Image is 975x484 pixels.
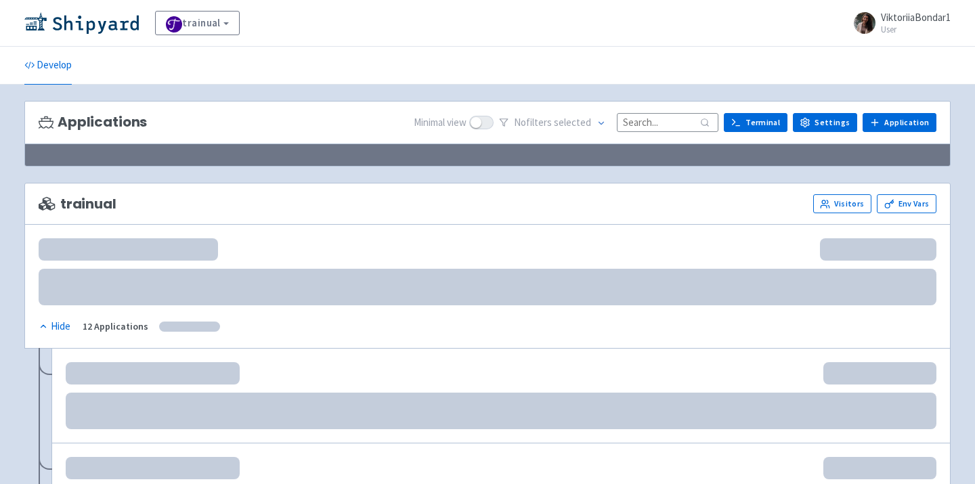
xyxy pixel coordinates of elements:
small: User [881,25,951,34]
a: trainual [155,11,240,35]
a: Settings [793,113,857,132]
button: Hide [39,319,72,334]
span: No filter s [514,115,591,131]
div: 12 Applications [83,319,148,334]
a: Visitors [813,194,871,213]
a: ViktoriiaBondar1 User [846,12,951,34]
a: Develop [24,47,72,85]
span: ViktoriiaBondar1 [881,11,951,24]
a: Application [863,113,936,132]
h3: Applications [39,114,147,130]
span: selected [554,116,591,129]
span: trainual [39,196,116,212]
img: Shipyard logo [24,12,139,34]
a: Terminal [724,113,787,132]
a: Env Vars [877,194,936,213]
input: Search... [617,113,718,131]
div: Hide [39,319,70,334]
span: Minimal view [414,115,467,131]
